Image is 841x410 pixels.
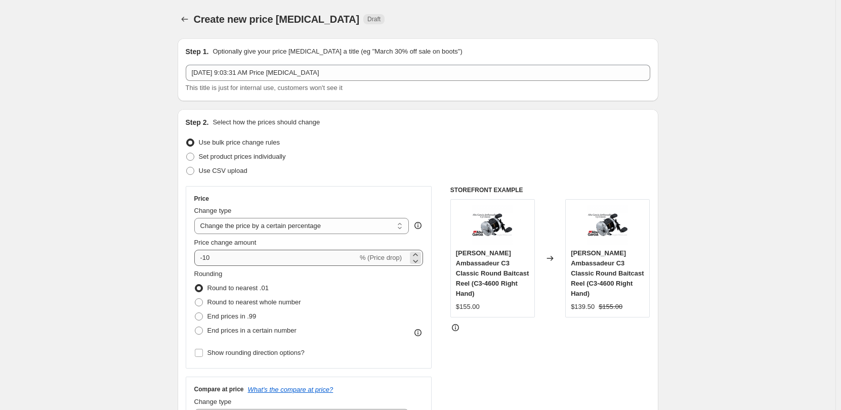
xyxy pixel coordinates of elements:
[213,47,462,57] p: Optionally give your price [MEDICAL_DATA] a title (eg "March 30% off sale on boots")
[571,249,644,297] span: [PERSON_NAME] Ambassadeur C3 Classic Round Baitcast Reel (C3-4600 Right Hand)
[186,65,650,81] input: 30% off holiday sale
[450,186,650,194] h6: STOREFRONT EXAMPLE
[199,139,280,146] span: Use bulk price change rules
[367,15,381,23] span: Draft
[194,14,360,25] span: Create new price [MEDICAL_DATA]
[472,205,513,245] img: c3mainpic_80x.png
[456,249,529,297] span: [PERSON_NAME] Ambassadeur C3 Classic Round Baitcast Reel (C3-4600 Right Hand)
[207,312,257,320] span: End prices in .99
[456,302,480,312] div: $155.00
[413,220,423,231] div: help
[360,254,402,261] span: % (Price drop)
[194,398,232,405] span: Change type
[207,327,297,334] span: End prices in a certain number
[194,195,209,203] h3: Price
[248,386,333,393] button: What's the compare at price?
[186,84,343,92] span: This title is just for internal use, customers won't see it
[186,47,209,57] h2: Step 1.
[194,207,232,214] span: Change type
[199,153,286,160] span: Set product prices individually
[207,349,305,356] span: Show rounding direction options?
[194,250,358,266] input: -15
[213,117,320,127] p: Select how the prices should change
[587,205,628,245] img: c3mainpic_80x.png
[199,167,247,174] span: Use CSV upload
[186,117,209,127] h2: Step 2.
[178,12,192,26] button: Price change jobs
[207,298,301,306] span: Round to nearest whole number
[194,270,223,278] span: Rounding
[194,385,244,393] h3: Compare at price
[571,302,595,312] div: $139.50
[194,239,257,246] span: Price change amount
[599,302,622,312] strike: $155.00
[207,284,269,292] span: Round to nearest .01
